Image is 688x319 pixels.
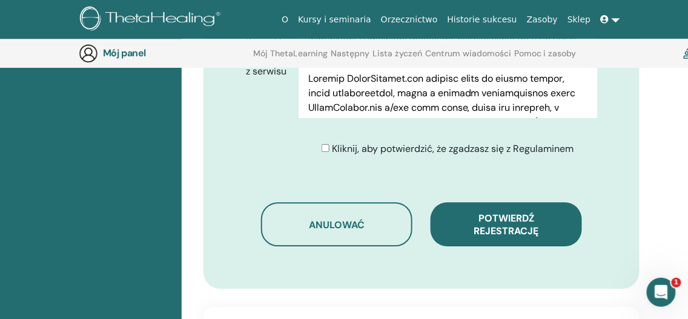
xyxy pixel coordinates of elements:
[253,48,328,59] font: Mój ThetaLearning
[80,6,225,33] img: logo.png
[563,8,595,31] a: Sklep
[293,8,376,31] a: Kursy i seminaria
[522,8,563,31] a: Zasoby
[298,15,371,24] font: Kursy i seminaria
[309,219,365,231] font: Anulować
[514,48,577,68] a: Pomoc i zasoby
[647,278,676,307] iframe: Czat na żywo w interkomie
[253,48,328,68] a: Mój ThetaLearning
[443,8,522,31] a: Historie sukcesu
[431,202,582,246] button: Potwierdź rejestrację
[674,278,679,286] font: 1
[376,8,443,31] a: Orzecznictwo
[425,48,511,68] a: Centrum wiadomości
[425,48,511,59] font: Centrum wiadomości
[282,15,288,24] font: O
[332,142,574,155] font: Kliknij, aby potwierdzić, że zgadzasz się z Regulaminem
[79,44,98,63] img: generic-user-icon.jpg
[261,202,412,246] button: Anulować
[448,15,517,24] font: Historie sukcesu
[331,48,369,68] a: Następny
[331,48,369,59] font: Następny
[103,47,146,59] font: Mój panel
[372,48,422,68] a: Lista życzeń
[474,212,539,237] font: Potwierdź rejestrację
[372,48,422,59] font: Lista życzeń
[567,15,590,24] font: Sklep
[381,15,438,24] font: Orzecznictwo
[514,48,577,59] font: Pomoc i zasoby
[277,8,293,31] a: O
[527,15,558,24] font: Zasoby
